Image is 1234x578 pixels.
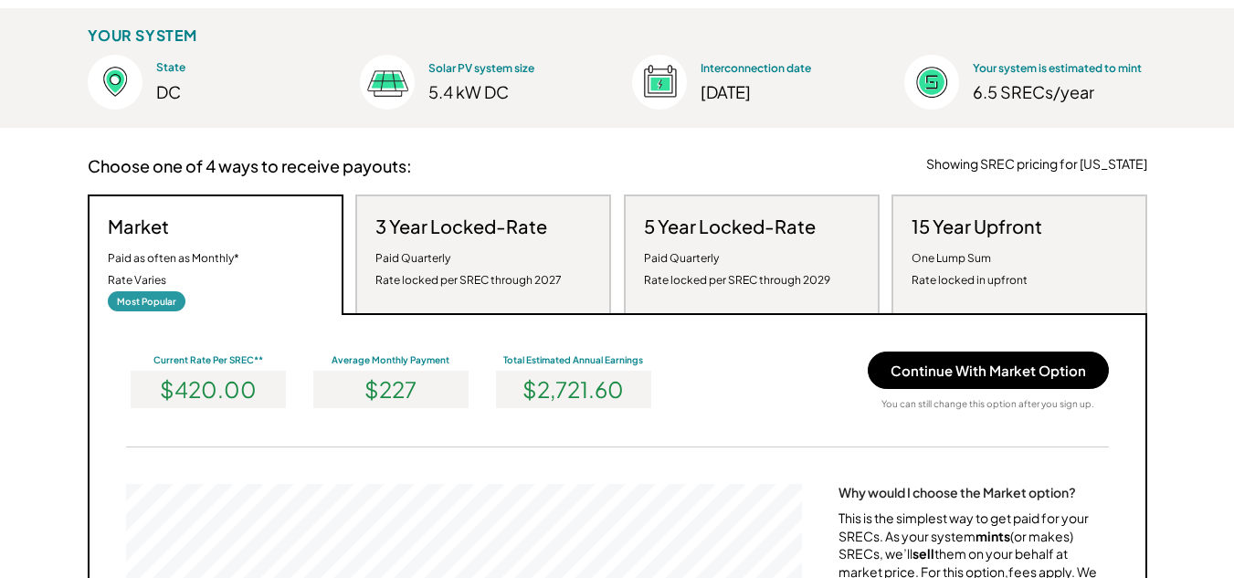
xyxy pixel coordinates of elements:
[108,215,169,238] h3: Market
[156,60,316,76] div: State
[838,484,1076,500] div: Why would I choose the Market option?
[973,61,1142,77] div: Your system is estimated to mint
[88,155,412,176] h3: Choose one of 4 ways to receive payouts:
[632,55,687,110] img: Interconnection%403x.png
[428,81,588,102] div: 5.4 kW DC
[912,215,1042,238] h3: 15 Year Upfront
[973,81,1146,102] div: 6.5 SRECs/year
[868,352,1109,389] button: Continue With Market Option
[701,61,860,77] div: Interconnection date
[644,247,830,291] div: Paid Quarterly Rate locked per SREC through 2029
[131,371,286,408] div: $420.00
[912,545,934,562] strong: sell
[108,247,239,291] div: Paid as often as Monthly* Rate Varies
[644,215,816,238] h3: 5 Year Locked-Rate
[904,55,959,110] img: Estimated%403x.png
[313,371,469,408] div: $227
[360,55,415,110] img: Size%403x.png
[108,291,185,311] div: Most Popular
[88,26,198,46] div: YOUR SYSTEM
[491,353,656,366] div: Total Estimated Annual Earnings
[881,398,1094,410] div: You can still change this option after you sign up.
[309,353,473,366] div: Average Monthly Payment
[88,55,142,110] img: Location%403x.png
[496,371,651,408] div: $2,721.60
[428,61,588,77] div: Solar PV system size
[126,353,290,366] div: Current Rate Per SREC**
[701,81,860,102] div: [DATE]
[375,247,562,291] div: Paid Quarterly Rate locked per SREC through 2027
[375,215,547,238] h3: 3 Year Locked-Rate
[912,247,1028,291] div: One Lump Sum Rate locked in upfront
[156,80,316,103] div: DC
[976,528,1010,544] strong: mints
[926,155,1147,173] div: Showing SREC pricing for [US_STATE]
